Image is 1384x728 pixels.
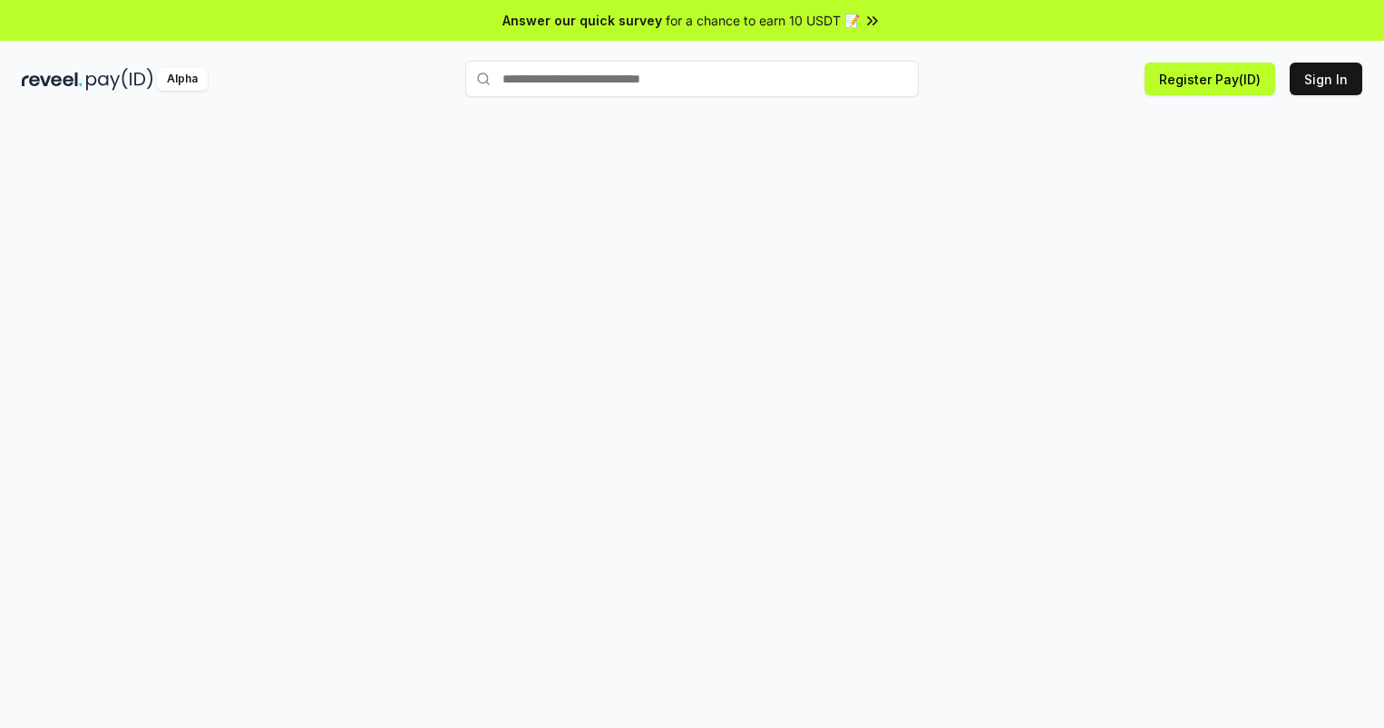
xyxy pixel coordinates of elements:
[1145,63,1275,95] button: Register Pay(ID)
[86,68,153,91] img: pay_id
[1290,63,1362,95] button: Sign In
[157,68,208,91] div: Alpha
[22,68,83,91] img: reveel_dark
[666,11,860,30] span: for a chance to earn 10 USDT 📝
[502,11,662,30] span: Answer our quick survey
